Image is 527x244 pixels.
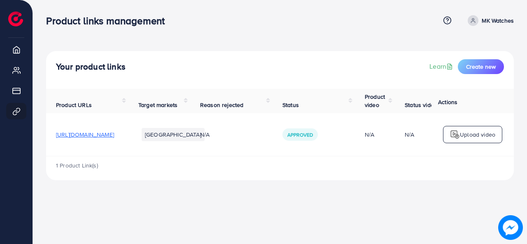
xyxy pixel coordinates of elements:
span: Product URLs [56,101,92,109]
span: Status video [405,101,437,109]
span: Approved [287,131,313,138]
span: Actions [438,98,457,106]
a: Learn [429,62,455,71]
img: logo [450,130,460,139]
img: logo [8,12,23,26]
span: [URL][DOMAIN_NAME] [56,130,114,139]
h3: Product links management [46,15,171,27]
span: Product video [365,93,385,109]
img: image [499,216,522,239]
span: Status [282,101,299,109]
div: N/A [405,130,414,139]
span: Create new [466,63,496,71]
span: N/A [200,130,210,139]
p: MK Watches [482,16,514,26]
span: 1 Product Link(s) [56,161,98,170]
button: Create new [458,59,504,74]
span: Reason rejected [200,101,243,109]
span: Target markets [138,101,177,109]
li: [GEOGRAPHIC_DATA] [142,128,205,141]
p: Upload video [460,130,495,139]
h4: Your product links [56,62,126,72]
div: N/A [365,130,385,139]
a: MK Watches [464,15,514,26]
